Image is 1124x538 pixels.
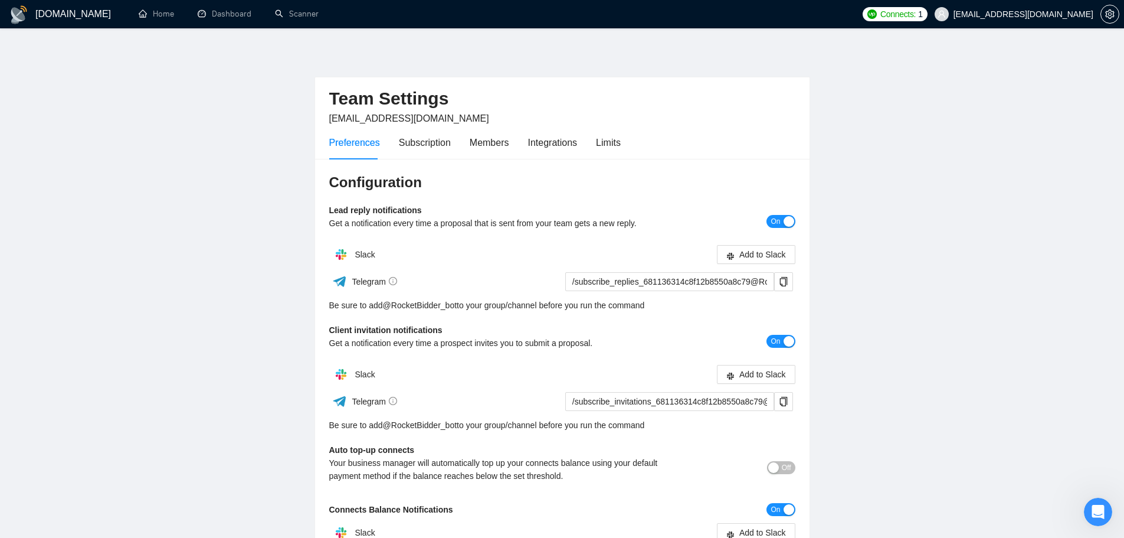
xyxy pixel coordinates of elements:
[329,113,489,123] span: [EMAIL_ADDRESS][DOMAIN_NAME]
[528,135,578,150] div: Integrations
[352,397,397,406] span: Telegram
[329,325,443,335] b: Client invitation notifications
[1100,5,1119,24] button: setting
[329,363,353,386] img: hpQkSZIkSZIkSZIkSZIkSZIkSZIkSZIkSZIkSZIkSZIkSZIkSZIkSZIkSZIkSZIkSZIkSZIkSZIkSZIkSZIkSZIkSZIkSZIkS...
[352,277,397,286] span: Telegram
[771,215,780,228] span: On
[329,135,380,150] div: Preferences
[329,206,422,215] b: Lead reply notifications
[139,9,174,19] a: homeHome
[867,9,877,19] img: upwork-logo.png
[470,135,509,150] div: Members
[329,505,453,514] b: Connects Balance Notifications
[355,528,375,537] span: Slack
[329,457,679,482] div: Your business manager will automatically top up your connects balance using your default payment ...
[329,445,415,455] b: Auto top-up connects
[596,135,621,150] div: Limits
[9,5,28,24] img: logo
[332,274,347,289] img: ww3wtPAAAAAElFTkSuQmCC
[389,277,397,285] span: info-circle
[717,245,795,264] button: slackAdd to Slack
[329,299,795,312] div: Be sure to add to your group/channel before you run the command
[329,173,795,192] h3: Configuration
[739,368,786,381] span: Add to Slack
[1101,9,1119,19] span: setting
[329,217,679,230] div: Get a notification every time a proposal that is sent from your team gets a new reply.
[880,8,916,21] span: Connects:
[938,10,946,18] span: user
[1084,498,1112,526] iframe: Intercom live chat
[198,9,251,19] a: dashboardDashboard
[329,337,679,350] div: Get a notification every time a prospect invites you to submit a proposal.
[717,365,795,384] button: slackAdd to Slack
[329,87,795,111] h2: Team Settings
[726,371,735,380] span: slack
[399,135,451,150] div: Subscription
[329,243,353,266] img: hpQkSZIkSZIkSZIkSZIkSZIkSZIkSZIkSZIkSZIkSZIkSZIkSZIkSZIkSZIkSZIkSZIkSZIkSZIkSZIkSZIkSZIkSZIkSZIkS...
[774,392,793,411] button: copy
[782,461,791,474] span: Off
[332,394,347,409] img: ww3wtPAAAAAElFTkSuQmCC
[383,419,457,432] a: @RocketBidder_bot
[389,397,397,405] span: info-circle
[775,397,792,406] span: copy
[275,9,319,19] a: searchScanner
[1100,9,1119,19] a: setting
[383,299,457,312] a: @RocketBidder_bot
[775,277,792,286] span: copy
[771,335,780,348] span: On
[774,272,793,291] button: copy
[355,370,375,379] span: Slack
[329,419,795,432] div: Be sure to add to your group/channel before you run the command
[355,250,375,259] span: Slack
[771,503,780,516] span: On
[739,248,786,261] span: Add to Slack
[726,252,735,260] span: slack
[918,8,923,21] span: 1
